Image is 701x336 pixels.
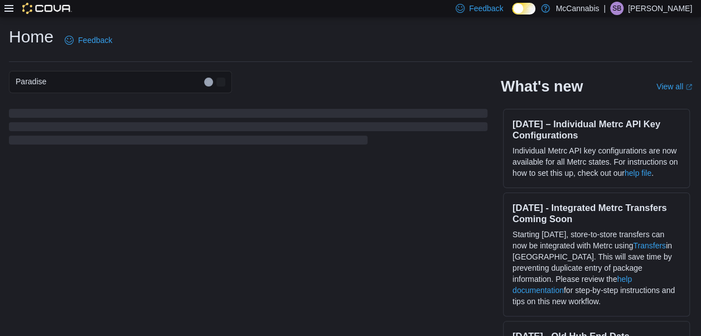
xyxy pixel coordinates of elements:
span: SB [612,2,621,15]
a: Feedback [60,29,117,51]
button: Open list of options [216,78,225,87]
h3: [DATE] - Integrated Metrc Transfers Coming Soon [513,202,680,224]
h3: [DATE] – Individual Metrc API Key Configurations [513,118,680,141]
span: Paradise [16,75,46,88]
img: Cova [22,3,72,14]
div: Samantha Butt [610,2,623,15]
a: View allExternal link [656,82,692,91]
span: Feedback [78,35,112,46]
button: Clear input [204,78,213,87]
p: Individual Metrc API key configurations are now available for all Metrc states. For instructions ... [513,145,680,179]
a: help documentation [513,275,632,295]
p: [PERSON_NAME] [628,2,692,15]
a: Transfers [633,241,666,250]
p: | [603,2,606,15]
h1: Home [9,26,54,48]
p: Starting [DATE], store-to-store transfers can now be integrated with Metrc using in [GEOGRAPHIC_D... [513,229,680,307]
h2: What's new [501,78,583,95]
svg: External link [685,84,692,90]
span: Feedback [469,3,503,14]
p: McCannabis [555,2,599,15]
a: help file [625,169,651,177]
span: Loading [9,111,487,147]
input: Dark Mode [512,3,535,15]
